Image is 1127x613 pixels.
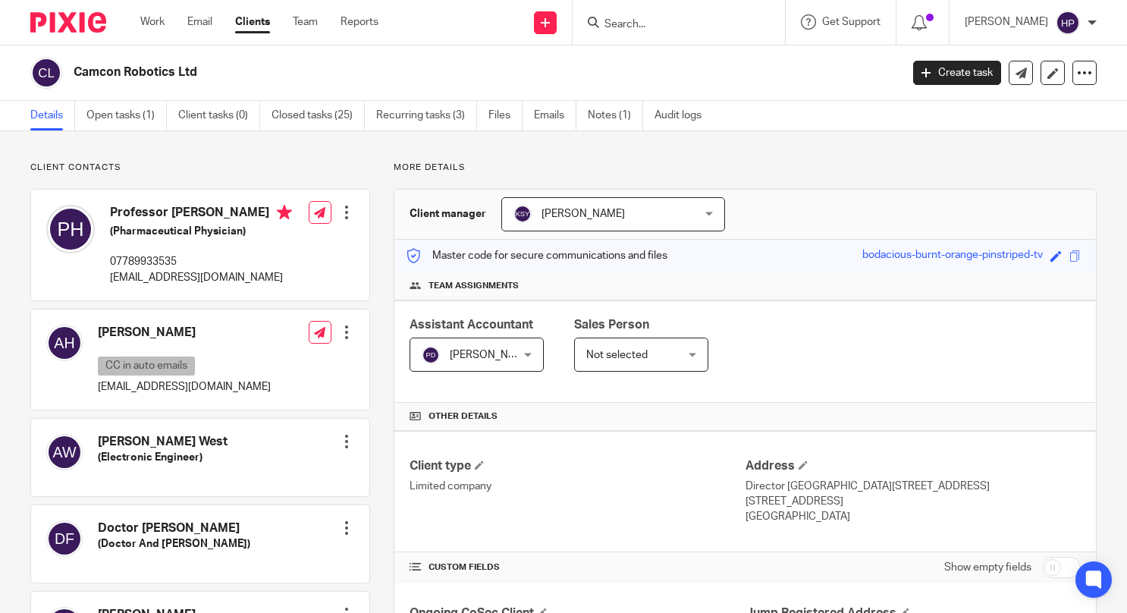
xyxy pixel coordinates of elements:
[603,18,739,32] input: Search
[588,101,643,130] a: Notes (1)
[98,520,250,536] h4: Doctor [PERSON_NAME]
[410,561,745,574] h4: CUSTOM FIELDS
[410,206,486,222] h3: Client manager
[586,350,648,360] span: Not selected
[98,379,271,395] p: [EMAIL_ADDRESS][DOMAIN_NAME]
[277,205,292,220] i: Primary
[1056,11,1080,35] img: svg%3E
[74,64,727,80] h2: Camcon Robotics Ltd
[822,17,881,27] span: Get Support
[410,479,745,494] p: Limited company
[30,101,75,130] a: Details
[178,101,260,130] a: Client tasks (0)
[862,247,1043,265] div: bodacious-burnt-orange-pinstriped-tv
[450,350,533,360] span: [PERSON_NAME]
[376,101,477,130] a: Recurring tasks (3)
[110,205,292,224] h4: Professor [PERSON_NAME]
[746,458,1081,474] h4: Address
[46,325,83,361] img: svg%3E
[110,254,292,269] p: 07789933535
[46,205,95,253] img: svg%3E
[406,248,667,263] p: Master code for secure communications and files
[574,319,649,331] span: Sales Person
[30,162,370,174] p: Client contacts
[98,536,250,552] h5: (Doctor And [PERSON_NAME])
[46,434,83,470] img: svg%3E
[30,57,62,89] img: svg%3E
[235,14,270,30] a: Clients
[272,101,365,130] a: Closed tasks (25)
[422,346,440,364] img: svg%3E
[30,12,106,33] img: Pixie
[746,509,1081,524] p: [GEOGRAPHIC_DATA]
[746,494,1081,509] p: [STREET_ADDRESS]
[394,162,1097,174] p: More details
[534,101,576,130] a: Emails
[944,560,1031,575] label: Show empty fields
[513,205,532,223] img: svg%3E
[110,224,292,239] h5: (Pharmaceutical Physician)
[98,357,195,376] p: CC in auto emails
[410,458,745,474] h4: Client type
[746,479,1081,494] p: Director [GEOGRAPHIC_DATA][STREET_ADDRESS]
[98,325,271,341] h4: [PERSON_NAME]
[46,520,83,557] img: svg%3E
[98,450,228,465] h5: (Electronic Engineer)
[341,14,378,30] a: Reports
[655,101,713,130] a: Audit logs
[140,14,165,30] a: Work
[429,280,519,292] span: Team assignments
[965,14,1048,30] p: [PERSON_NAME]
[293,14,318,30] a: Team
[429,410,498,423] span: Other details
[410,319,533,331] span: Assistant Accountant
[913,61,1001,85] a: Create task
[542,209,625,219] span: [PERSON_NAME]
[187,14,212,30] a: Email
[98,434,228,450] h4: [PERSON_NAME] West
[86,101,167,130] a: Open tasks (1)
[110,270,292,285] p: [EMAIL_ADDRESS][DOMAIN_NAME]
[488,101,523,130] a: Files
